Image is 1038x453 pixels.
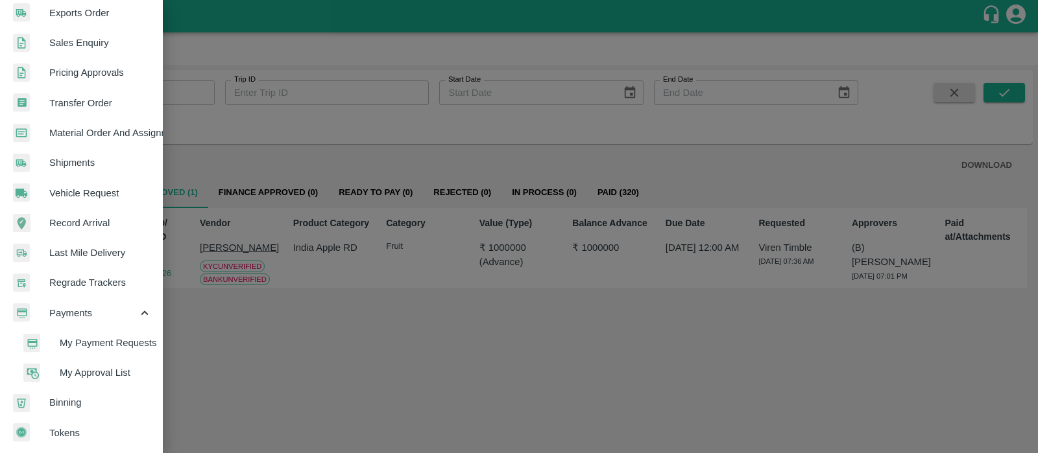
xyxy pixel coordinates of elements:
[49,96,152,110] span: Transfer Order
[49,186,152,200] span: Vehicle Request
[49,156,152,170] span: Shipments
[13,124,30,143] img: centralMaterial
[13,3,30,22] img: shipments
[10,358,162,388] a: approvalMy Approval List
[13,64,30,82] img: sales
[49,306,138,320] span: Payments
[23,334,40,353] img: payment
[13,154,30,172] img: shipments
[49,6,152,20] span: Exports Order
[23,363,40,382] img: approval
[49,426,152,440] span: Tokens
[49,395,152,410] span: Binning
[13,423,30,442] img: tokens
[13,214,30,232] img: recordArrival
[49,216,152,230] span: Record Arrival
[49,246,152,260] span: Last Mile Delivery
[13,303,30,322] img: payment
[13,34,30,52] img: sales
[13,273,30,292] img: whTracker
[13,93,30,112] img: whTransfer
[49,126,152,140] span: Material Order And Assignment
[13,244,30,262] img: delivery
[49,275,152,290] span: Regrade Trackers
[49,36,152,50] span: Sales Enquiry
[49,65,152,80] span: Pricing Approvals
[13,183,30,202] img: vehicle
[60,336,152,350] span: My Payment Requests
[10,328,162,358] a: paymentMy Payment Requests
[60,366,152,380] span: My Approval List
[13,394,30,412] img: bin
